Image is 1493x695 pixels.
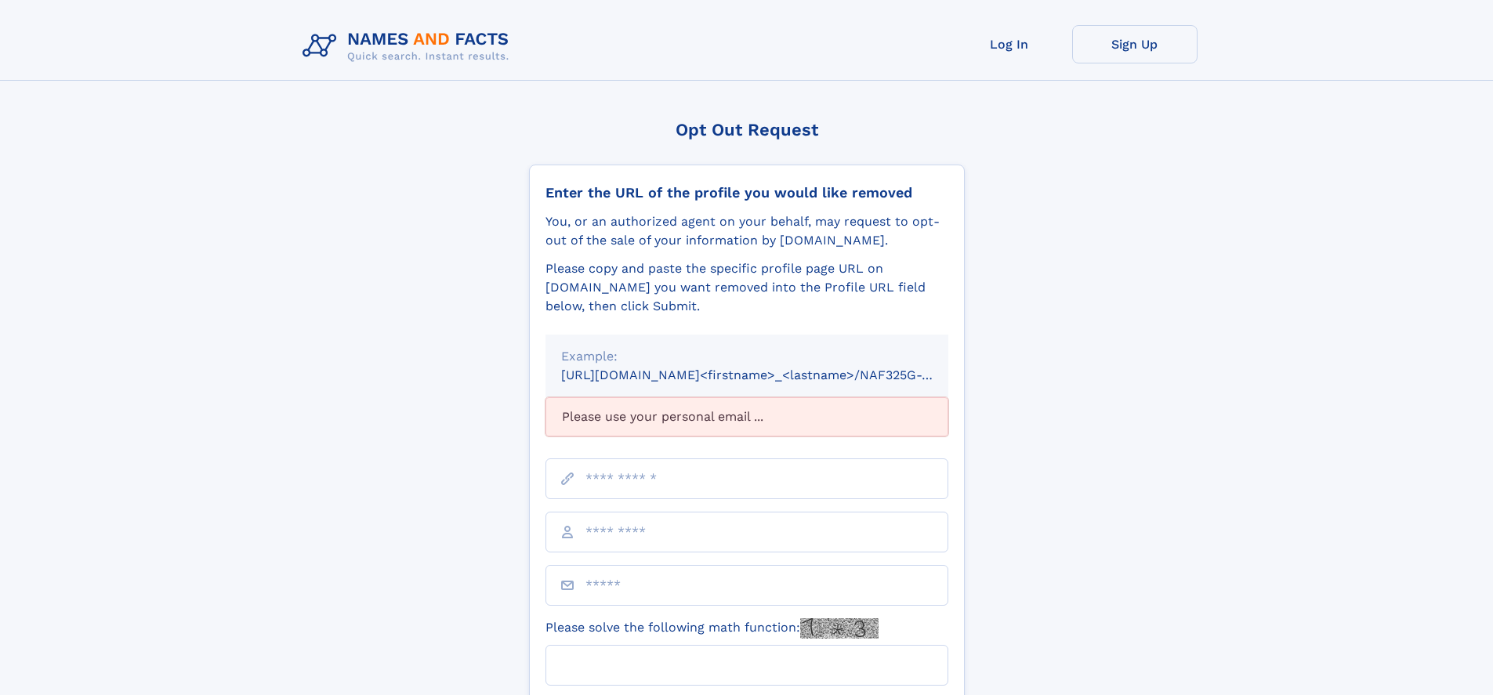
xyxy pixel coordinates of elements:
a: Sign Up [1072,25,1198,63]
div: Please use your personal email ... [545,397,948,436]
div: You, or an authorized agent on your behalf, may request to opt-out of the sale of your informatio... [545,212,948,250]
label: Please solve the following math function: [545,618,879,639]
a: Log In [947,25,1072,63]
div: Please copy and paste the specific profile page URL on [DOMAIN_NAME] you want removed into the Pr... [545,259,948,316]
div: Opt Out Request [529,120,965,139]
div: Example: [561,347,933,366]
div: Enter the URL of the profile you would like removed [545,184,948,201]
small: [URL][DOMAIN_NAME]<firstname>_<lastname>/NAF325G-xxxxxxxx [561,367,978,382]
img: Logo Names and Facts [296,25,522,67]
